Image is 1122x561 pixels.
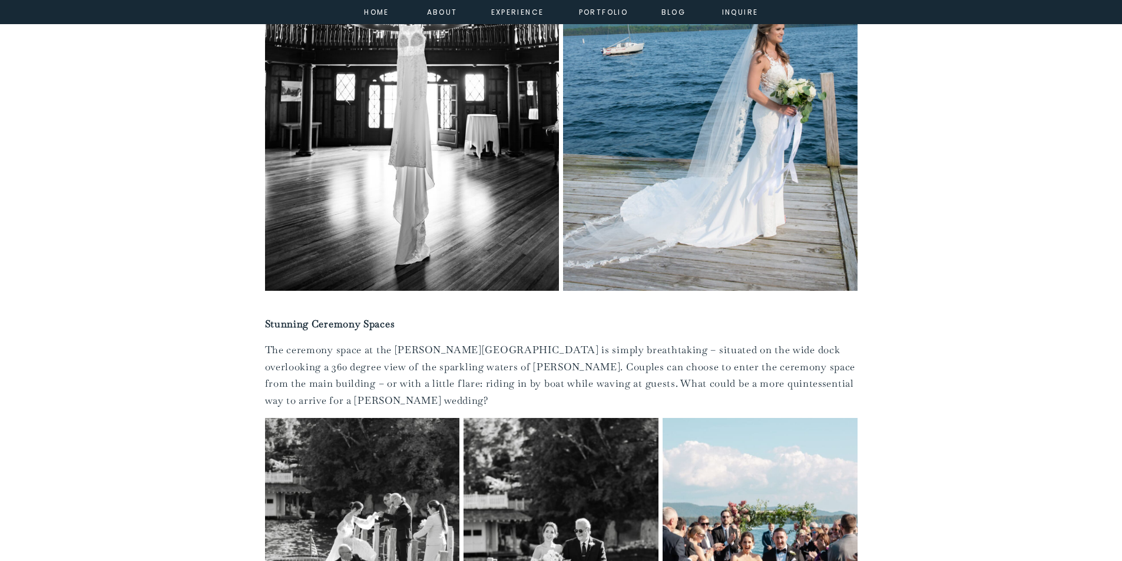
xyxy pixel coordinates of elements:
a: inquire [719,6,762,16]
a: portfolio [578,6,629,16]
a: experience [491,6,539,16]
strong: Stunning Ceremony Spaces [265,317,395,330]
a: about [427,6,454,16]
p: The ceremony space at the [PERSON_NAME][GEOGRAPHIC_DATA] is simply breathtaking – situated on the... [265,341,858,409]
a: home [361,6,393,16]
a: Blog [653,6,695,16]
